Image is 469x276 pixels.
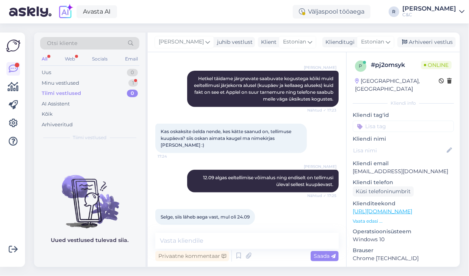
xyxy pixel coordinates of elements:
[58,4,73,20] img: explore-ai
[353,178,454,186] p: Kliendi telefon
[42,69,51,76] div: Uus
[353,228,454,236] p: Operatsioonisüsteem
[353,200,454,208] p: Klienditeekond
[40,54,49,64] div: All
[47,39,77,47] span: Otsi kliente
[91,54,109,64] div: Socials
[397,37,456,47] div: Arhiveeri vestlus
[194,76,335,102] span: Hetkel täidame järgnevate saabuvate kogustega kõiki muid eeltellimusi järjekorra alusel (kuupäev ...
[158,225,186,231] span: 17:25
[353,146,445,155] input: Lisa nimi
[51,236,129,244] p: Uued vestlused tulevad siia.
[353,208,412,215] a: [URL][DOMAIN_NAME]
[359,63,363,69] span: p
[73,134,107,141] span: Tiimi vestlused
[304,164,336,169] span: [PERSON_NAME]
[355,77,439,93] div: [GEOGRAPHIC_DATA], [GEOGRAPHIC_DATA]
[214,38,253,46] div: juhib vestlust
[203,175,335,187] span: 12.09 algas eeltellimise võimalus ning endiselt on tellimusi üleval sellest kuupäevast.
[42,100,70,108] div: AI Assistent
[304,65,336,70] span: [PERSON_NAME]
[402,6,456,12] div: [PERSON_NAME]
[128,79,138,87] div: 1
[127,90,138,97] div: 0
[258,38,277,46] div: Klient
[353,254,454,262] p: Chrome [TECHNICAL_ID]
[158,154,186,159] span: 17:24
[155,251,229,261] div: Privaatne kommentaar
[63,54,77,64] div: Web
[353,167,454,175] p: [EMAIL_ADDRESS][DOMAIN_NAME]
[42,121,73,129] div: Arhiveeritud
[77,5,117,18] a: Avasta AI
[159,38,204,46] span: [PERSON_NAME]
[353,111,454,119] p: Kliendi tag'id
[353,135,454,143] p: Kliendi nimi
[361,38,384,46] span: Estonian
[402,12,456,18] div: C&C
[353,236,454,243] p: Windows 10
[42,79,79,87] div: Minu vestlused
[307,107,336,113] span: Nähtud ✓ 17:23
[6,39,20,53] img: Askly Logo
[353,100,454,107] div: Kliendi info
[389,6,399,17] div: R
[353,186,414,197] div: Küsi telefoninumbrit
[161,214,250,220] span: Selge, siis läheb aega vast, mul oli 24.09
[314,253,336,259] span: Saada
[402,6,464,18] a: [PERSON_NAME]C&C
[353,247,454,254] p: Brauser
[161,129,292,148] span: Kas oskaksite öelda nende, kes kätte saanud on, tellimuse kuupäeva? siis oskan aimata kaugel ma n...
[322,38,355,46] div: Klienditugi
[34,161,145,229] img: No chats
[283,38,306,46] span: Estonian
[307,193,336,198] span: Nähtud ✓ 17:25
[127,69,138,76] div: 0
[42,110,53,118] div: Kõik
[293,5,371,19] div: Väljaspool tööaega
[421,61,452,69] span: Online
[353,121,454,132] input: Lisa tag
[353,218,454,225] p: Vaata edasi ...
[371,60,421,70] div: # pj2omsyk
[124,54,139,64] div: Email
[42,90,81,97] div: Tiimi vestlused
[353,160,454,167] p: Kliendi email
